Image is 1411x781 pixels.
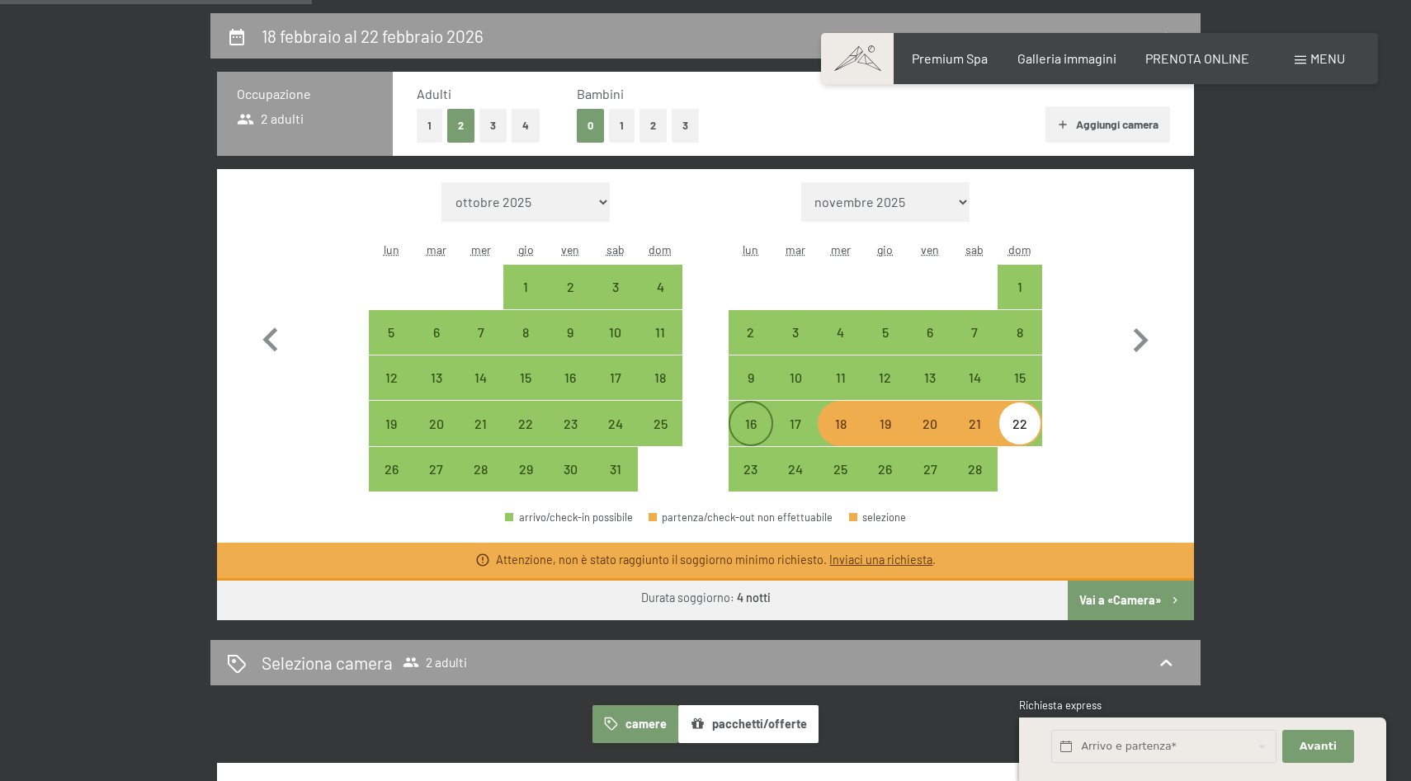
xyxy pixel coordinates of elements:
[505,463,546,504] div: 29
[1019,699,1102,712] span: Richiesta express
[503,401,548,445] div: Thu Jan 22 2026
[912,50,988,66] a: Premium Spa
[505,280,546,322] div: 1
[638,401,682,445] div: arrivo/check-in possibile
[459,401,503,445] div: arrivo/check-in possibile
[639,109,667,143] button: 2
[460,326,502,367] div: 7
[786,242,805,256] abbr: martedì
[729,401,773,445] div: Mon Feb 16 2026
[998,401,1042,445] div: arrivo/check-in possibile
[505,417,546,459] div: 22
[649,512,833,523] div: partenza/check-out non effettuabile
[649,242,672,256] abbr: domenica
[512,109,540,143] button: 4
[503,265,548,309] div: arrivo/check-in possibile
[548,401,592,445] div: Fri Jan 23 2026
[849,512,907,523] div: selezione
[1017,50,1116,66] span: Galleria immagini
[417,86,451,101] span: Adulti
[952,355,997,400] div: Sat Feb 14 2026
[370,417,412,459] div: 19
[548,355,592,400] div: arrivo/check-in possibile
[954,371,995,412] div: 14
[737,590,771,605] b: 4 notti
[831,242,851,256] abbr: mercoledì
[819,463,861,504] div: 25
[638,310,682,355] div: Sun Jan 11 2026
[909,371,951,412] div: 13
[593,310,638,355] div: arrivo/check-in possibile
[593,310,638,355] div: Sat Jan 10 2026
[503,310,548,355] div: Thu Jan 08 2026
[729,447,773,492] div: arrivo/check-in possibile
[459,355,503,400] div: Wed Jan 14 2026
[459,355,503,400] div: arrivo/check-in possibile
[639,280,681,322] div: 4
[479,109,507,143] button: 3
[503,355,548,400] div: Thu Jan 15 2026
[773,447,818,492] div: Tue Feb 24 2026
[863,401,908,445] div: Thu Feb 19 2026
[237,110,304,128] span: 2 adulti
[818,447,862,492] div: Wed Feb 25 2026
[998,310,1042,355] div: arrivo/check-in possibile
[593,401,638,445] div: Sat Jan 24 2026
[593,355,638,400] div: arrivo/check-in possibile
[1045,106,1170,143] button: Aggiungi camera
[595,463,636,504] div: 31
[773,447,818,492] div: arrivo/check-in possibile
[459,447,503,492] div: arrivo/check-in possibile
[818,447,862,492] div: arrivo/check-in possibile
[505,512,633,523] div: arrivo/check-in possibile
[729,447,773,492] div: Mon Feb 23 2026
[1145,50,1249,66] a: PRENOTA ONLINE
[999,417,1041,459] div: 22
[403,654,467,670] span: 2 adulti
[592,705,678,743] button: camere
[550,280,591,322] div: 2
[729,310,773,355] div: arrivo/check-in possibile
[672,109,699,143] button: 3
[877,242,893,256] abbr: giovedì
[1116,182,1164,492] button: Mese successivo
[829,553,932,567] a: Inviaci una richiesta
[818,310,862,355] div: Wed Feb 04 2026
[998,401,1042,445] div: Sun Feb 22 2026
[460,417,502,459] div: 21
[865,326,906,367] div: 5
[639,371,681,412] div: 18
[909,417,951,459] div: 20
[998,265,1042,309] div: Sun Feb 01 2026
[561,242,579,256] abbr: venerdì
[998,265,1042,309] div: arrivo/check-in possibile
[577,86,624,101] span: Bambini
[818,310,862,355] div: arrivo/check-in possibile
[639,417,681,459] div: 25
[415,371,456,412] div: 13
[998,355,1042,400] div: arrivo/check-in possibile
[384,242,399,256] abbr: lunedì
[998,310,1042,355] div: Sun Feb 08 2026
[417,109,442,143] button: 1
[1310,50,1345,66] span: Menu
[593,447,638,492] div: arrivo/check-in possibile
[999,280,1041,322] div: 1
[503,447,548,492] div: arrivo/check-in possibile
[471,242,491,256] abbr: mercoledì
[459,401,503,445] div: Wed Jan 21 2026
[730,417,772,459] div: 16
[743,242,758,256] abbr: lunedì
[773,310,818,355] div: arrivo/check-in possibile
[952,447,997,492] div: arrivo/check-in possibile
[518,242,534,256] abbr: giovedì
[641,590,771,606] div: Durata soggiorno:
[593,401,638,445] div: arrivo/check-in possibile
[369,355,413,400] div: Mon Jan 12 2026
[550,326,591,367] div: 9
[413,355,458,400] div: arrivo/check-in possibile
[262,651,393,675] h2: Seleziona camera
[729,310,773,355] div: Mon Feb 02 2026
[550,417,591,459] div: 23
[863,447,908,492] div: arrivo/check-in possibile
